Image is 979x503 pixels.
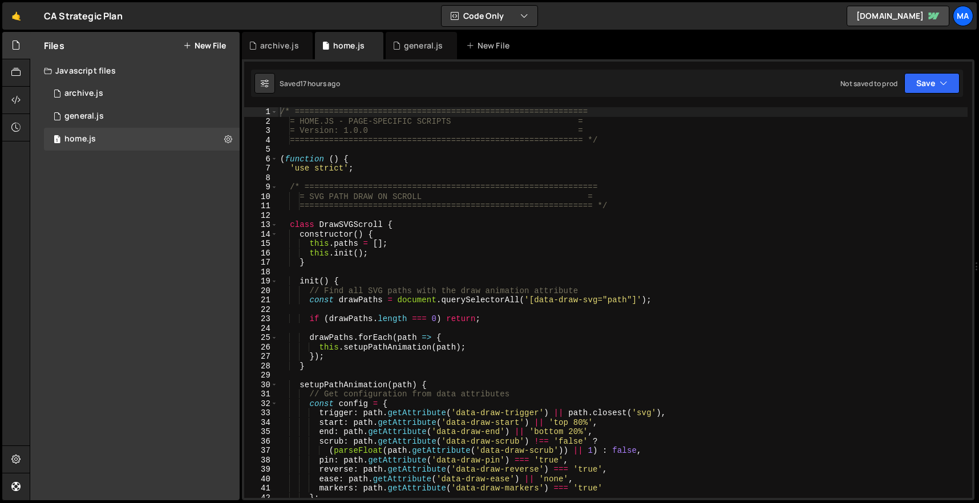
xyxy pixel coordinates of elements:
div: 1 [244,107,278,117]
div: home.js [333,40,365,51]
div: 18 [244,267,278,277]
div: general.js [64,111,104,121]
div: 15 [244,239,278,249]
div: 7 [244,164,278,173]
div: 29 [244,371,278,380]
div: 39 [244,465,278,474]
div: 17 hours ago [300,79,340,88]
div: New File [466,40,514,51]
div: general.js [404,40,443,51]
div: 23 [244,314,278,324]
h2: Files [44,39,64,52]
div: 17 [244,258,278,267]
div: 20 [244,286,278,296]
div: 9 [244,182,278,192]
div: 8 [244,173,278,183]
a: Ma [953,6,973,26]
div: 40 [244,474,278,484]
div: 12 [244,211,278,221]
div: 13 [244,220,278,230]
div: 25 [244,333,278,343]
div: 19 [244,277,278,286]
div: 21 [244,295,278,305]
div: 38 [244,456,278,465]
div: 17131/47264.js [44,105,240,128]
div: 36 [244,437,278,447]
div: 10 [244,192,278,202]
span: 1 [54,136,60,145]
div: Saved [280,79,340,88]
div: 28 [244,362,278,371]
button: Code Only [442,6,537,26]
div: 41 [244,484,278,493]
div: 24 [244,324,278,334]
div: Not saved to prod [840,79,897,88]
div: 31 [244,390,278,399]
div: archive.js [260,40,299,51]
div: 17131/47267.js [44,128,240,151]
div: 17131/47521.js [44,82,240,105]
button: Save [904,73,960,94]
div: 3 [244,126,278,136]
div: 37 [244,446,278,456]
div: 42 [244,493,278,503]
div: 2 [244,117,278,127]
div: 35 [244,427,278,437]
div: Javascript files [30,59,240,82]
div: 14 [244,230,278,240]
div: archive.js [64,88,103,99]
div: home.js [64,134,96,144]
div: 22 [244,305,278,315]
div: CA Strategic Plan [44,9,123,23]
div: 34 [244,418,278,428]
div: 11 [244,201,278,211]
a: [DOMAIN_NAME] [847,6,949,26]
div: 6 [244,155,278,164]
div: 26 [244,343,278,352]
div: 27 [244,352,278,362]
div: 4 [244,136,278,145]
div: 16 [244,249,278,258]
button: New File [183,41,226,50]
div: 30 [244,380,278,390]
div: 32 [244,399,278,409]
div: 33 [244,408,278,418]
div: 5 [244,145,278,155]
a: 🤙 [2,2,30,30]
